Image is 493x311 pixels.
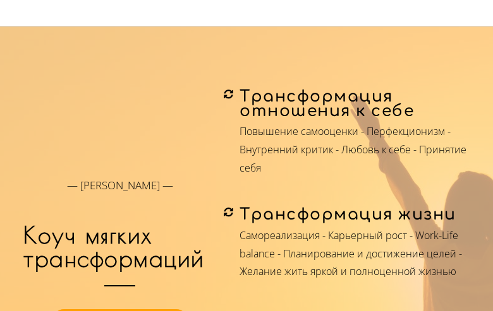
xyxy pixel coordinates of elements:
span: Трансформация жизни [240,206,456,223]
p: — [PERSON_NAME] — [16,177,224,194]
p: Повышение самооценки - Перфекционизм - Внутренний критик - Любовь к себе - Принятие себя [240,122,477,177]
span: Трансформация отношения к себе [240,88,414,120]
h3: Коуч мягких трансформаций [23,223,231,270]
p: Самореализация - Карьерный рост - Work-Life balance - Планирование и достижение целей - Желание ж... [240,226,477,281]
